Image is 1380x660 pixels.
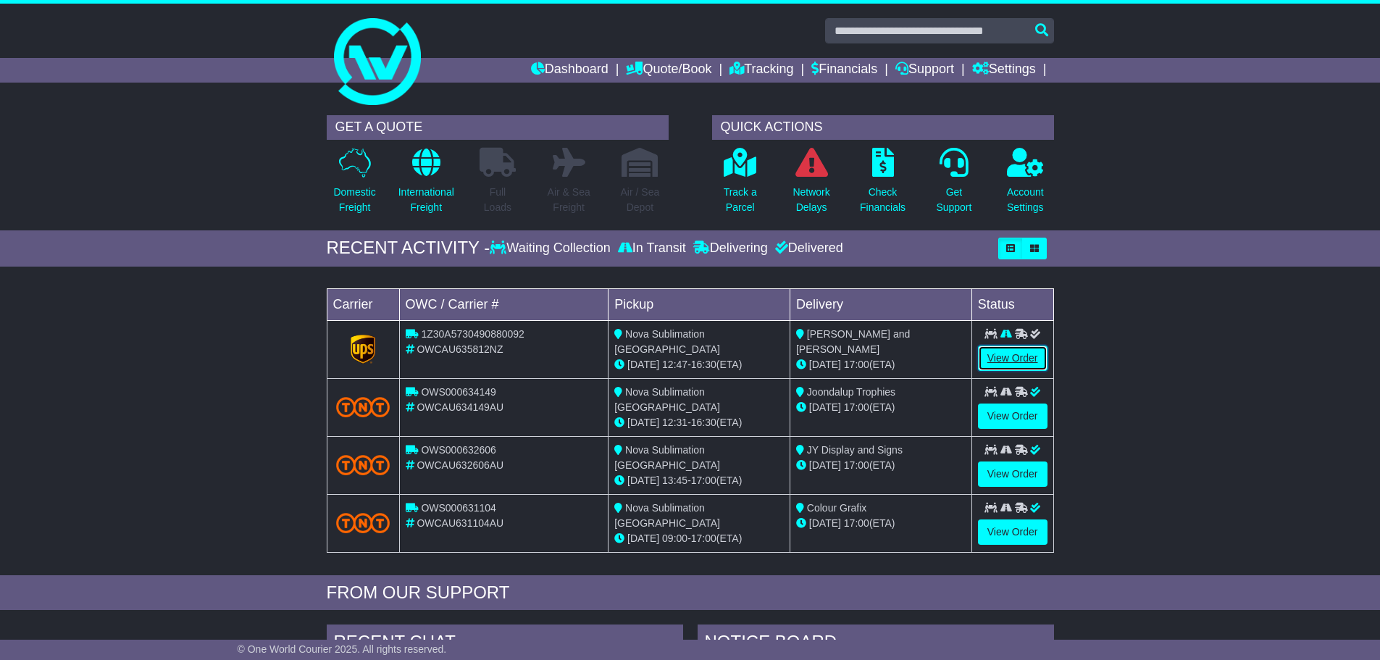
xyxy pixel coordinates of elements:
div: FROM OUR SUPPORT [327,582,1054,603]
div: RECENT ACTIVITY - [327,238,490,259]
div: (ETA) [796,458,966,473]
a: GetSupport [935,147,972,223]
span: OWCAU631104AU [417,517,503,529]
a: Dashboard [531,58,609,83]
div: (ETA) [796,357,966,372]
a: View Order [978,461,1047,487]
span: Joondalup Trophies [807,386,895,398]
span: 17:00 [844,517,869,529]
span: 17:00 [844,359,869,370]
span: 12:31 [662,417,687,428]
span: OWCAU634149AU [417,401,503,413]
p: Domestic Freight [333,185,375,215]
div: Delivered [771,241,843,256]
div: (ETA) [796,400,966,415]
span: [DATE] [627,359,659,370]
span: Nova Sublimation [GEOGRAPHIC_DATA] [614,444,720,471]
span: OWS000634149 [421,386,496,398]
p: Track a Parcel [724,185,757,215]
a: InternationalFreight [398,147,455,223]
a: CheckFinancials [859,147,906,223]
td: Pickup [609,288,790,320]
a: Support [895,58,954,83]
span: OWCAU635812NZ [417,343,503,355]
p: Air & Sea Freight [548,185,590,215]
span: Colour Grafix [807,502,866,514]
td: Carrier [327,288,399,320]
div: In Transit [614,241,690,256]
span: JY Display and Signs [807,444,903,456]
span: Nova Sublimation [GEOGRAPHIC_DATA] [614,328,720,355]
a: DomesticFreight [333,147,376,223]
p: Account Settings [1007,185,1044,215]
div: - (ETA) [614,357,784,372]
span: © One World Courier 2025. All rights reserved. [238,643,447,655]
span: [DATE] [627,417,659,428]
a: AccountSettings [1006,147,1045,223]
div: GET A QUOTE [327,115,669,140]
span: [DATE] [627,532,659,544]
div: Waiting Collection [490,241,614,256]
a: Tracking [729,58,793,83]
a: Quote/Book [626,58,711,83]
span: [DATE] [627,475,659,486]
td: OWC / Carrier # [399,288,609,320]
td: Delivery [790,288,971,320]
span: 17:00 [844,401,869,413]
p: Get Support [936,185,971,215]
span: 1Z30A5730490880092 [421,328,524,340]
div: Delivering [690,241,771,256]
p: Network Delays [793,185,829,215]
img: TNT_Domestic.png [336,455,390,475]
span: [PERSON_NAME] and [PERSON_NAME] [796,328,910,355]
span: 13:45 [662,475,687,486]
span: Nova Sublimation [GEOGRAPHIC_DATA] [614,502,720,529]
a: View Order [978,404,1047,429]
p: International Freight [398,185,454,215]
a: Financials [811,58,877,83]
a: Track aParcel [723,147,758,223]
span: OWCAU632606AU [417,459,503,471]
span: 12:47 [662,359,687,370]
span: [DATE] [809,359,841,370]
span: [DATE] [809,459,841,471]
a: View Order [978,519,1047,545]
img: TNT_Domestic.png [336,513,390,532]
span: 16:30 [691,417,716,428]
span: 09:00 [662,532,687,544]
span: OWS000632606 [421,444,496,456]
p: Full Loads [480,185,516,215]
div: (ETA) [796,516,966,531]
img: TNT_Domestic.png [336,397,390,417]
p: Check Financials [860,185,906,215]
span: 17:00 [691,475,716,486]
p: Air / Sea Depot [621,185,660,215]
div: - (ETA) [614,473,784,488]
span: Nova Sublimation [GEOGRAPHIC_DATA] [614,386,720,413]
span: 17:00 [691,532,716,544]
a: View Order [978,346,1047,371]
span: OWS000631104 [421,502,496,514]
img: GetCarrierServiceLogo [351,335,375,364]
span: [DATE] [809,517,841,529]
td: Status [971,288,1053,320]
span: 16:30 [691,359,716,370]
div: - (ETA) [614,531,784,546]
div: - (ETA) [614,415,784,430]
div: QUICK ACTIONS [712,115,1054,140]
a: NetworkDelays [792,147,830,223]
span: 17:00 [844,459,869,471]
a: Settings [972,58,1036,83]
span: [DATE] [809,401,841,413]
